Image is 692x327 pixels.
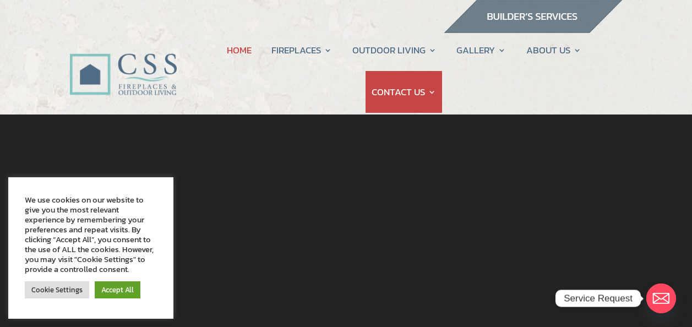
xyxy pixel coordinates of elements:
a: Email [646,284,676,313]
a: FIREPLACES [271,29,332,71]
a: Cookie Settings [25,281,89,298]
a: OUTDOOR LIVING [352,29,437,71]
img: CSS Fireplaces & Outdoor Living (Formerly Construction Solutions & Supply)- Jacksonville Ormond B... [69,24,177,101]
a: GALLERY [456,29,506,71]
a: ABOUT US [526,29,581,71]
a: HOME [227,29,252,71]
a: Accept All [95,281,140,298]
a: builder services construction supply [443,23,623,37]
div: We use cookies on our website to give you the most relevant experience by remembering your prefer... [25,195,157,274]
a: CONTACT US [372,71,436,113]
